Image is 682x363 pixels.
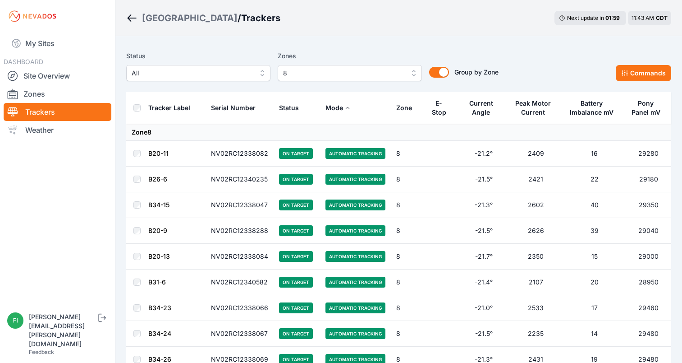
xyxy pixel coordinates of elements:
[142,12,238,24] a: [GEOGRAPHIC_DATA]
[211,97,263,119] button: Serial Number
[626,218,671,244] td: 29040
[325,200,385,210] span: Automatic Tracking
[148,201,169,209] a: B34-15
[563,295,626,321] td: 17
[626,244,671,270] td: 29000
[459,167,508,192] td: -21.5°
[508,295,563,321] td: 2533
[206,192,274,218] td: NV02RC12338047
[325,148,385,159] span: Automatic Tracking
[563,244,626,270] td: 15
[279,251,313,262] span: On Target
[631,99,660,117] div: Pony Panel mV
[459,141,508,167] td: -21.2°
[465,93,503,123] button: Current Angle
[279,174,313,185] span: On Target
[626,167,671,192] td: 29180
[430,93,454,123] button: E-Stop
[148,304,171,312] a: B34-23
[325,97,350,119] button: Mode
[148,252,170,260] a: B20-13
[126,65,270,81] button: All
[206,167,274,192] td: NV02RC12340235
[279,225,313,236] span: On Target
[626,141,671,167] td: 29280
[4,33,111,54] a: My Sites
[563,218,626,244] td: 39
[459,295,508,321] td: -21.0°
[29,312,96,349] div: [PERSON_NAME][EMAIL_ADDRESS][PERSON_NAME][DOMAIN_NAME]
[626,321,671,347] td: 29480
[391,141,425,167] td: 8
[396,103,412,112] div: Zone
[238,12,241,24] span: /
[279,200,313,210] span: On Target
[148,97,197,119] button: Tracker Label
[278,51,422,61] label: Zones
[325,277,385,288] span: Automatic Tracking
[325,302,385,313] span: Automatic Tracking
[278,65,422,81] button: 8
[325,328,385,339] span: Automatic Tracking
[391,218,425,244] td: 8
[279,97,306,119] button: Status
[391,244,425,270] td: 8
[279,277,313,288] span: On Target
[396,97,419,119] button: Zone
[563,192,626,218] td: 40
[148,175,167,183] a: B26-6
[325,174,385,185] span: Automatic Tracking
[391,167,425,192] td: 8
[508,270,563,295] td: 2107
[126,6,280,30] nav: Breadcrumb
[626,295,671,321] td: 29460
[279,328,313,339] span: On Target
[459,321,508,347] td: -21.5°
[563,270,626,295] td: 20
[391,270,425,295] td: 8
[206,218,274,244] td: NV02RC12338288
[508,167,563,192] td: 2421
[391,295,425,321] td: 8
[567,14,604,21] span: Next update in
[279,148,313,159] span: On Target
[148,149,169,157] a: B20-11
[148,103,190,112] div: Tracker Label
[563,167,626,192] td: 22
[430,99,448,117] div: E-Stop
[631,93,666,123] button: Pony Panel mV
[7,312,23,329] img: fidel.lopez@prim.com
[508,218,563,244] td: 2626
[148,330,171,337] a: B34-24
[632,14,654,21] span: 11:43 AM
[4,103,111,121] a: Trackers
[514,99,553,117] div: Peak Motor Current
[206,141,274,167] td: NV02RC12338082
[7,9,58,23] img: Nevados
[126,51,270,61] label: Status
[465,99,497,117] div: Current Angle
[391,192,425,218] td: 8
[569,93,621,123] button: Battery Imbalance mV
[569,99,615,117] div: Battery Imbalance mV
[514,93,558,123] button: Peak Motor Current
[132,68,252,79] span: All
[656,14,668,21] span: CDT
[454,68,499,76] span: Group by Zone
[206,244,274,270] td: NV02RC12338084
[241,12,280,24] h3: Trackers
[626,192,671,218] td: 29350
[148,355,171,363] a: B34-26
[616,65,671,81] button: Commands
[391,321,425,347] td: 8
[279,302,313,313] span: On Target
[459,270,508,295] td: -21.4°
[29,349,54,355] a: Feedback
[508,141,563,167] td: 2409
[325,103,343,112] div: Mode
[4,58,43,65] span: DASHBOARD
[206,321,274,347] td: NV02RC12338067
[508,192,563,218] td: 2602
[605,14,622,22] div: 01 : 59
